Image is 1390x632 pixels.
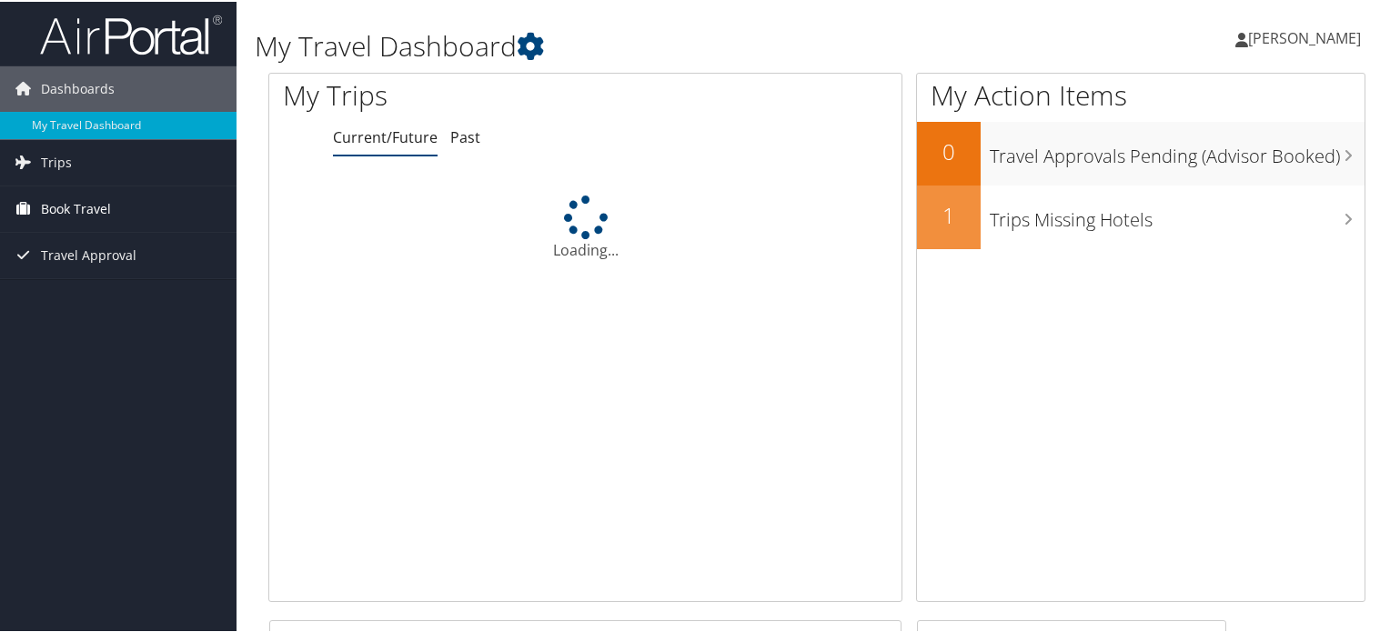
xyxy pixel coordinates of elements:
[41,185,111,230] span: Book Travel
[917,135,981,166] h2: 0
[269,194,901,259] div: Loading...
[917,120,1365,184] a: 0Travel Approvals Pending (Advisor Booked)
[1235,9,1379,64] a: [PERSON_NAME]
[40,12,222,55] img: airportal-logo.png
[990,133,1365,167] h3: Travel Approvals Pending (Advisor Booked)
[41,231,136,276] span: Travel Approval
[333,125,438,145] a: Current/Future
[41,65,115,110] span: Dashboards
[917,198,981,229] h2: 1
[41,138,72,184] span: Trips
[450,125,480,145] a: Past
[917,184,1365,247] a: 1Trips Missing Hotels
[1248,26,1361,46] span: [PERSON_NAME]
[917,75,1365,113] h1: My Action Items
[990,196,1365,231] h3: Trips Missing Hotels
[255,25,1004,64] h1: My Travel Dashboard
[283,75,625,113] h1: My Trips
